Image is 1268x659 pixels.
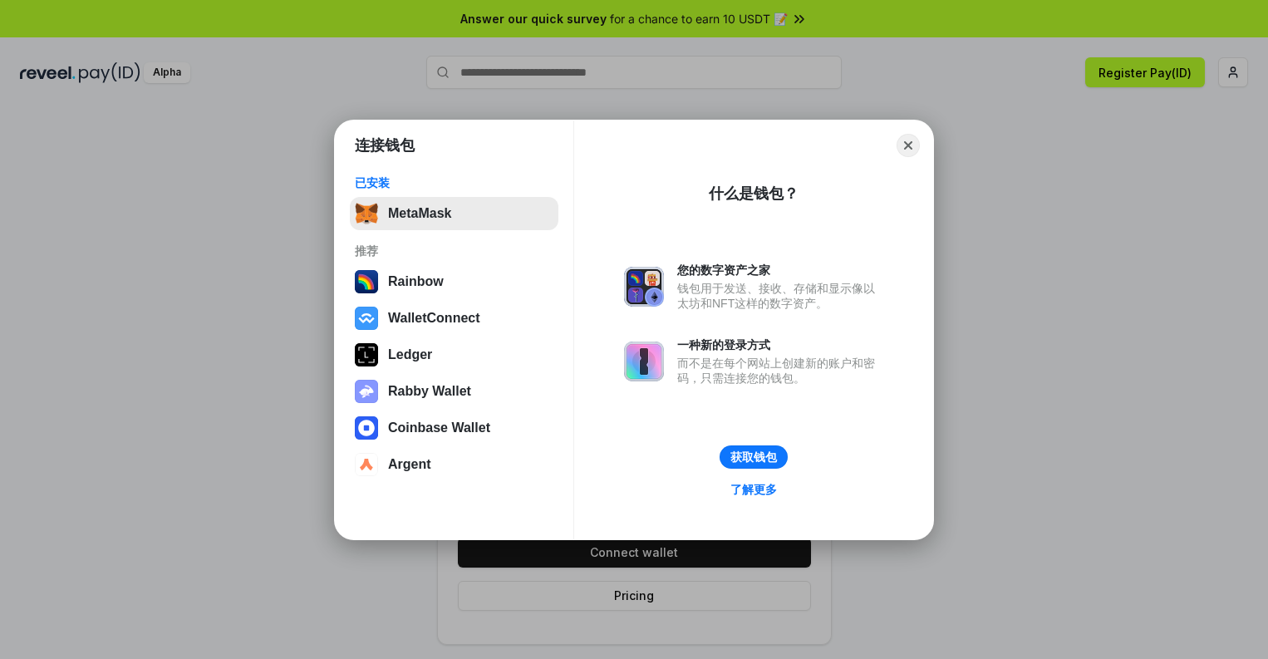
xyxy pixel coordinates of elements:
div: 已安装 [355,175,553,190]
button: Argent [350,448,558,481]
div: 一种新的登录方式 [677,337,883,352]
button: Ledger [350,338,558,371]
img: svg+xml,%3Csvg%20width%3D%2228%22%20height%3D%2228%22%20viewBox%3D%220%200%2028%2028%22%20fill%3D... [355,416,378,440]
button: WalletConnect [350,302,558,335]
div: MetaMask [388,206,451,221]
div: 钱包用于发送、接收、存储和显示像以太坊和NFT这样的数字资产。 [677,281,883,311]
button: Rainbow [350,265,558,298]
button: Close [897,134,920,157]
div: 了解更多 [730,482,777,497]
div: 什么是钱包？ [709,184,799,204]
div: Ledger [388,347,432,362]
div: 获取钱包 [730,450,777,465]
button: MetaMask [350,197,558,230]
div: Rabby Wallet [388,384,471,399]
img: svg+xml,%3Csvg%20width%3D%2228%22%20height%3D%2228%22%20viewBox%3D%220%200%2028%2028%22%20fill%3D... [355,453,378,476]
div: Argent [388,457,431,472]
img: svg+xml,%3Csvg%20xmlns%3D%22http%3A%2F%2Fwww.w3.org%2F2000%2Fsvg%22%20fill%3D%22none%22%20viewBox... [355,380,378,403]
div: Coinbase Wallet [388,420,490,435]
div: 而不是在每个网站上创建新的账户和密码，只需连接您的钱包。 [677,356,883,386]
div: WalletConnect [388,311,480,326]
a: 了解更多 [720,479,787,500]
div: 推荐 [355,243,553,258]
button: 获取钱包 [720,445,788,469]
img: svg+xml,%3Csvg%20width%3D%2228%22%20height%3D%2228%22%20viewBox%3D%220%200%2028%2028%22%20fill%3D... [355,307,378,330]
button: Coinbase Wallet [350,411,558,445]
img: svg+xml,%3Csvg%20xmlns%3D%22http%3A%2F%2Fwww.w3.org%2F2000%2Fsvg%22%20fill%3D%22none%22%20viewBox... [624,342,664,381]
img: svg+xml,%3Csvg%20xmlns%3D%22http%3A%2F%2Fwww.w3.org%2F2000%2Fsvg%22%20width%3D%2228%22%20height%3... [355,343,378,366]
button: Rabby Wallet [350,375,558,408]
img: svg+xml,%3Csvg%20fill%3D%22none%22%20height%3D%2233%22%20viewBox%3D%220%200%2035%2033%22%20width%... [355,202,378,225]
img: svg+xml,%3Csvg%20width%3D%22120%22%20height%3D%22120%22%20viewBox%3D%220%200%20120%20120%22%20fil... [355,270,378,293]
img: svg+xml,%3Csvg%20xmlns%3D%22http%3A%2F%2Fwww.w3.org%2F2000%2Fsvg%22%20fill%3D%22none%22%20viewBox... [624,267,664,307]
div: Rainbow [388,274,444,289]
h1: 连接钱包 [355,135,415,155]
div: 您的数字资产之家 [677,263,883,278]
